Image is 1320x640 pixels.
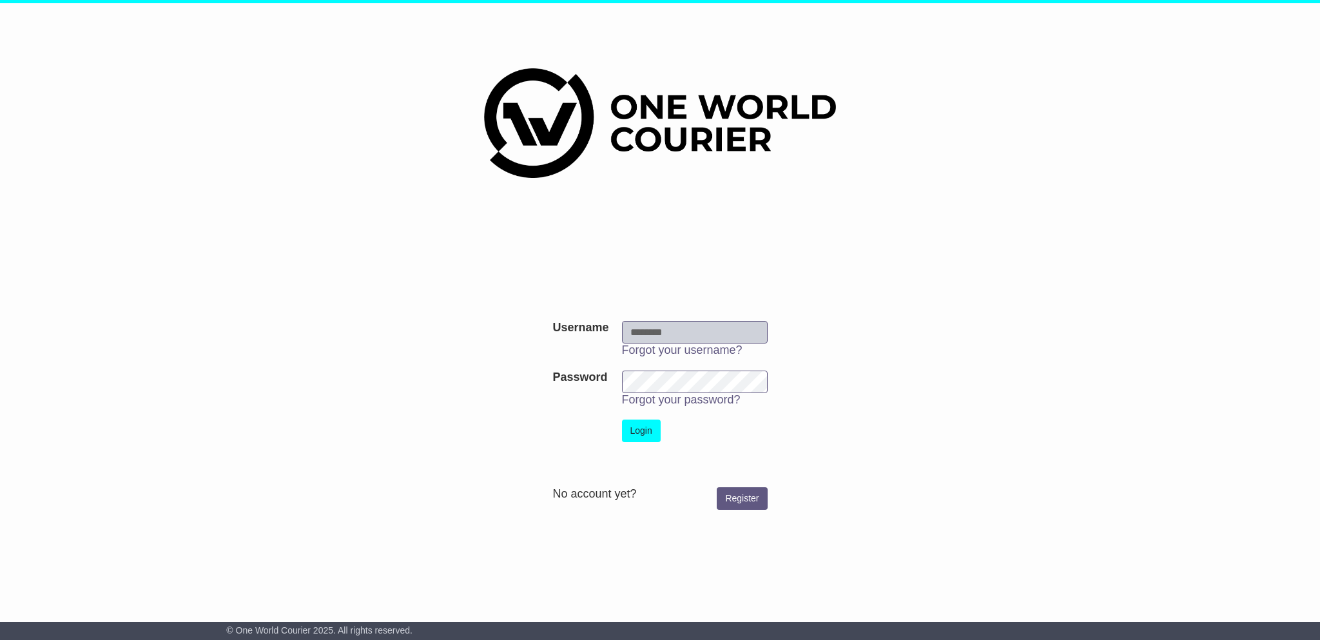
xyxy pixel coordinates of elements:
img: One World [484,68,836,178]
a: Register [717,487,767,510]
button: Login [622,420,661,442]
a: Forgot your username? [622,344,742,356]
span: © One World Courier 2025. All rights reserved. [226,625,412,635]
a: Forgot your password? [622,393,741,406]
div: No account yet? [552,487,767,501]
label: Username [552,321,608,335]
label: Password [552,371,607,385]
